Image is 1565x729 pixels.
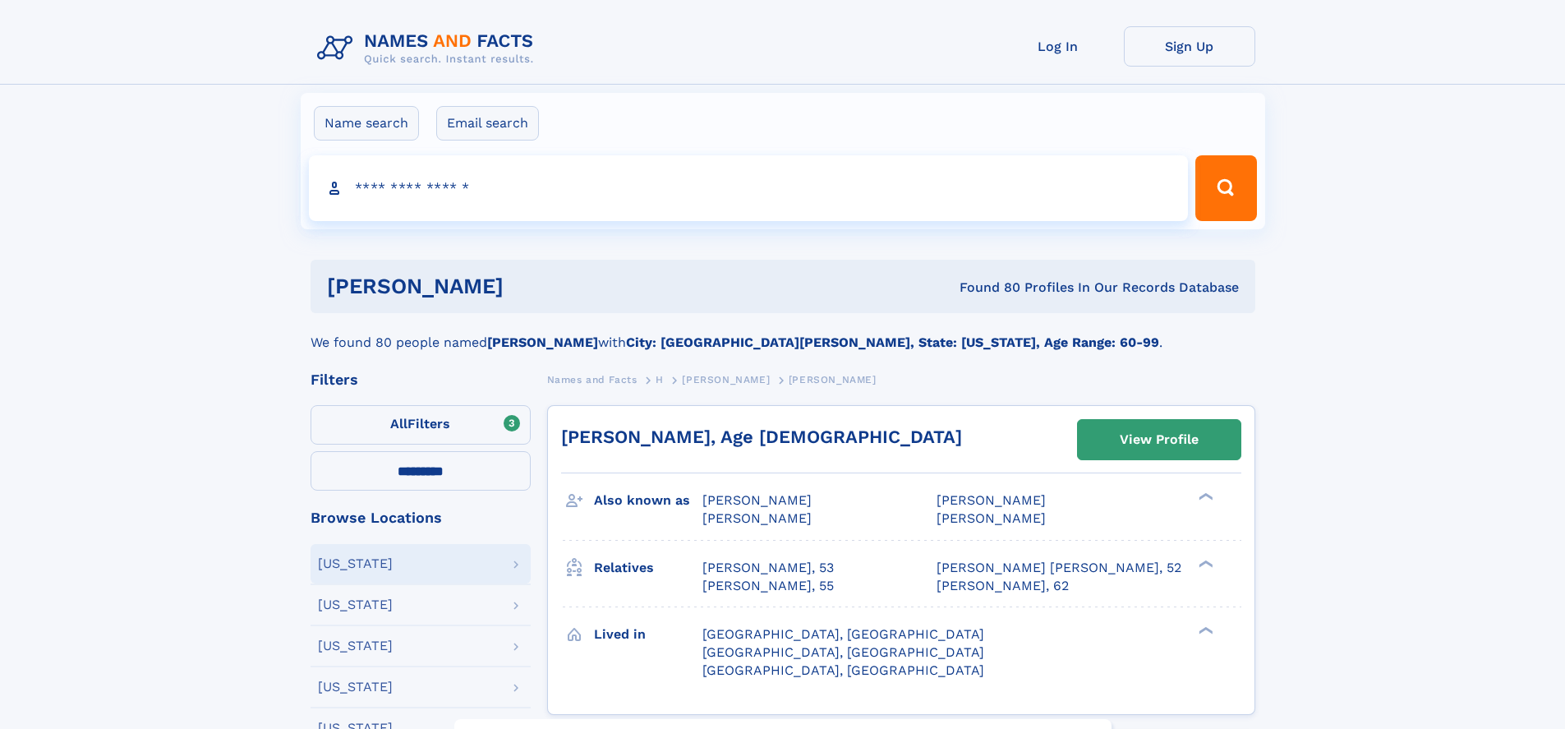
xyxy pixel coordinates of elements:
a: [PERSON_NAME] [PERSON_NAME], 52 [937,559,1181,577]
a: H [656,369,664,390]
h3: Relatives [594,554,702,582]
div: Filters [311,372,531,387]
div: View Profile [1120,421,1199,459]
label: Name search [314,106,419,141]
a: [PERSON_NAME], Age [DEMOGRAPHIC_DATA] [561,427,962,447]
a: [PERSON_NAME], 55 [702,577,834,595]
span: [PERSON_NAME] [937,510,1046,526]
a: Names and Facts [547,369,638,390]
div: [US_STATE] [318,639,393,653]
b: [PERSON_NAME] [487,335,598,350]
div: Found 80 Profiles In Our Records Database [731,279,1239,297]
div: [US_STATE] [318,598,393,611]
div: [US_STATE] [318,557,393,570]
a: Sign Up [1124,26,1255,67]
a: [PERSON_NAME], 53 [702,559,834,577]
span: All [390,416,407,431]
button: Search Button [1195,155,1256,221]
div: Browse Locations [311,510,531,525]
span: [PERSON_NAME] [702,492,812,508]
label: Filters [311,405,531,445]
span: [GEOGRAPHIC_DATA], [GEOGRAPHIC_DATA] [702,662,984,678]
img: Logo Names and Facts [311,26,547,71]
span: [GEOGRAPHIC_DATA], [GEOGRAPHIC_DATA] [702,644,984,660]
a: [PERSON_NAME] [682,369,770,390]
label: Email search [436,106,539,141]
div: [US_STATE] [318,681,393,694]
span: [GEOGRAPHIC_DATA], [GEOGRAPHIC_DATA] [702,626,984,642]
a: View Profile [1078,420,1240,459]
h1: [PERSON_NAME] [327,276,732,297]
h3: Also known as [594,487,702,514]
span: [PERSON_NAME] [682,374,770,385]
h3: Lived in [594,621,702,648]
div: ❯ [1194,625,1214,635]
input: search input [309,155,1189,221]
span: [PERSON_NAME] [789,374,877,385]
div: ❯ [1194,491,1214,502]
a: [PERSON_NAME], 62 [937,577,1069,595]
b: City: [GEOGRAPHIC_DATA][PERSON_NAME], State: [US_STATE], Age Range: 60-99 [626,335,1159,350]
div: ❯ [1194,558,1214,569]
span: [PERSON_NAME] [937,492,1046,508]
a: Log In [992,26,1124,67]
span: H [656,374,664,385]
span: [PERSON_NAME] [702,510,812,526]
div: We found 80 people named with . [311,313,1255,353]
